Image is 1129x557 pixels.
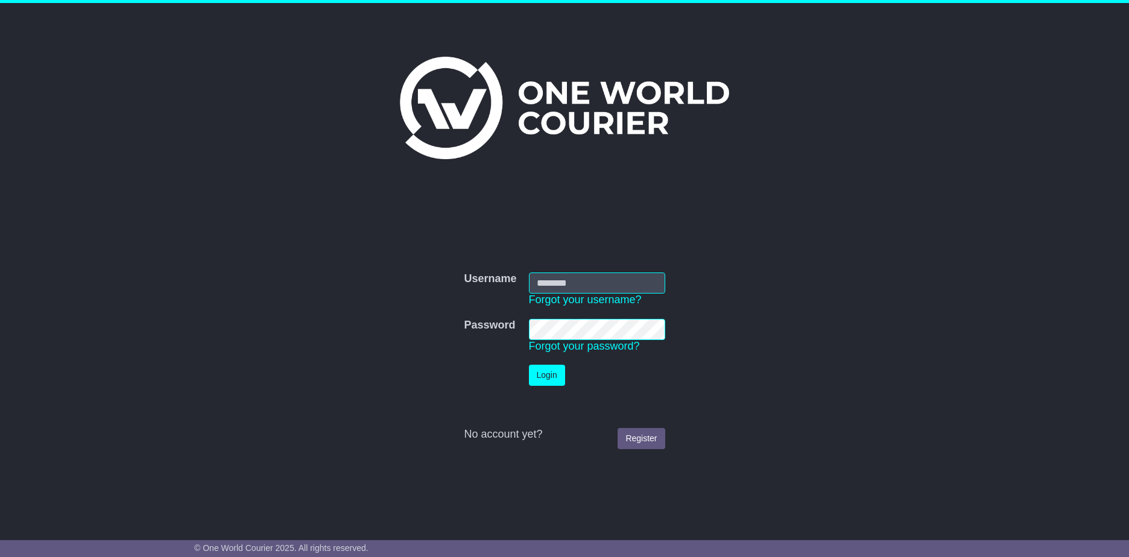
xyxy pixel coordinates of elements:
label: Password [464,319,515,332]
a: Forgot your username? [529,294,642,306]
span: © One World Courier 2025. All rights reserved. [194,543,368,553]
button: Login [529,365,565,386]
div: No account yet? [464,428,665,441]
img: One World [400,57,729,159]
label: Username [464,272,516,286]
a: Forgot your password? [529,340,640,352]
a: Register [618,428,665,449]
